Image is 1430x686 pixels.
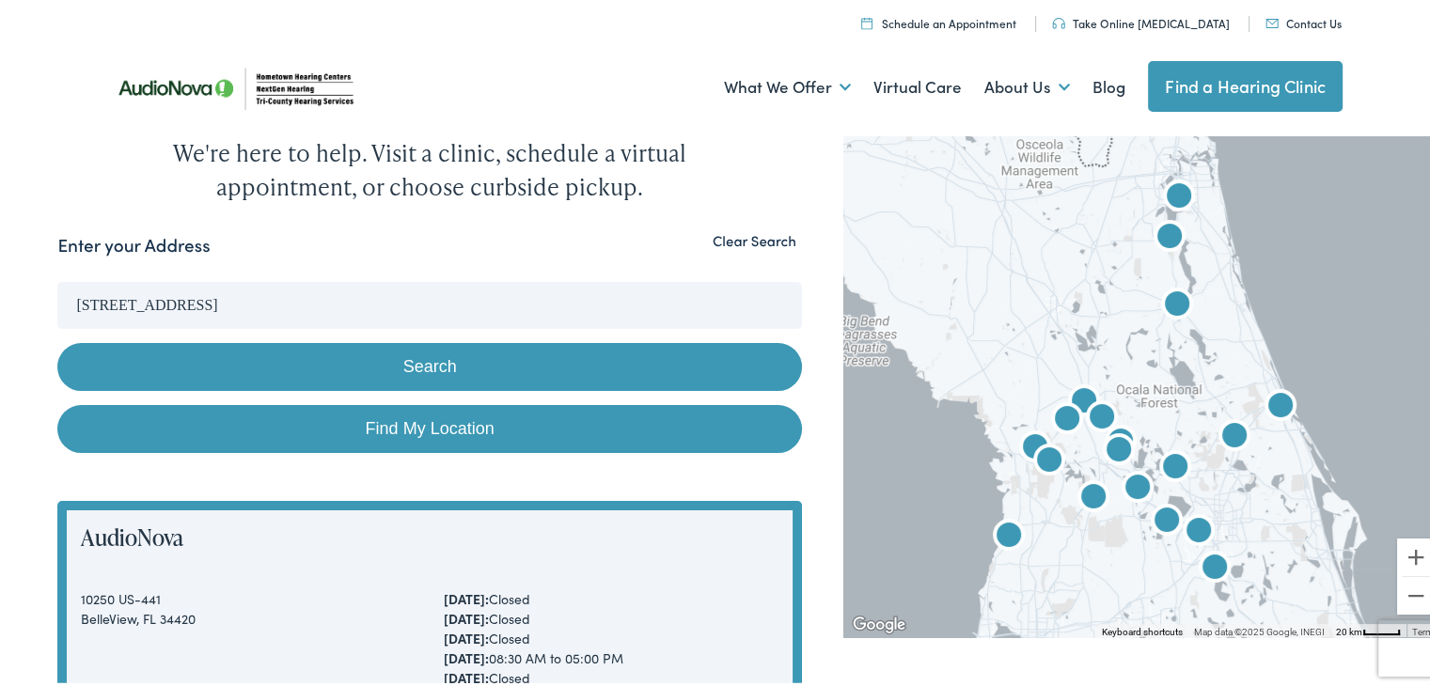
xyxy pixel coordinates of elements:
[1005,415,1065,476] div: AudioNova
[444,605,489,624] strong: [DATE]:
[57,339,801,387] button: Search
[1019,429,1079,489] div: Tri-County Hearing Services by AudioNova
[444,585,489,604] strong: [DATE]:
[444,664,489,683] strong: [DATE]:
[1330,620,1406,633] button: Map Scale: 20 km per 37 pixels
[57,228,210,256] label: Enter your Address
[861,13,872,25] img: utility icon
[1147,273,1207,333] div: NextGen Hearing by AudioNova
[1265,11,1342,27] a: Contact Us
[848,609,910,633] a: Open this area in Google Maps (opens a new window)
[129,133,731,200] div: We're here to help. Visit a clinic, schedule a virtual appointment, or choose curbside pickup.
[444,645,489,663] strong: [DATE]:
[1265,15,1279,24] img: utility icon
[1072,385,1132,445] div: AudioNova
[1052,11,1230,27] a: Take Online [MEDICAL_DATA]
[1089,418,1149,478] div: AudioNova
[1091,410,1151,470] div: AudioNova
[57,401,801,449] a: Find My Location
[1108,456,1168,516] div: AudioNova
[1102,622,1183,635] button: Keyboard shortcuts
[1149,164,1209,225] div: NextGen Hearing by AudioNova
[848,609,910,633] img: Google
[81,585,416,605] div: 10250 US-441
[1139,205,1200,265] div: AudioNova
[1052,14,1065,25] img: utility icon
[444,625,489,644] strong: [DATE]:
[1054,369,1114,429] div: Tri-County Hearing Services by AudioNova
[81,605,416,625] div: BelleView, FL 34420
[1185,536,1245,596] div: AudioNova
[1092,49,1125,118] a: Blog
[1169,499,1229,559] div: AudioNova
[1336,623,1362,633] span: 20 km
[1250,374,1311,434] div: Hometown Hearing by AudioNova
[57,278,801,325] input: Enter your address or zip code
[984,49,1070,118] a: About Us
[979,504,1039,564] div: Tri-County Hearing Services by AudioNova
[1037,387,1097,447] div: AudioNova
[1148,57,1343,108] a: Find a Hearing Clinic
[81,518,183,549] a: AudioNova
[1063,465,1124,525] div: AudioNova
[1204,404,1265,464] div: AudioNova
[1145,435,1205,495] div: AudioNova
[873,49,962,118] a: Virtual Care
[1194,623,1325,633] span: Map data ©2025 Google, INEGI
[707,228,802,246] button: Clear Search
[861,11,1016,27] a: Schedule an Appointment
[1137,489,1197,549] div: Tri-County Hearing Services by AudioNova
[724,49,851,118] a: What We Offer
